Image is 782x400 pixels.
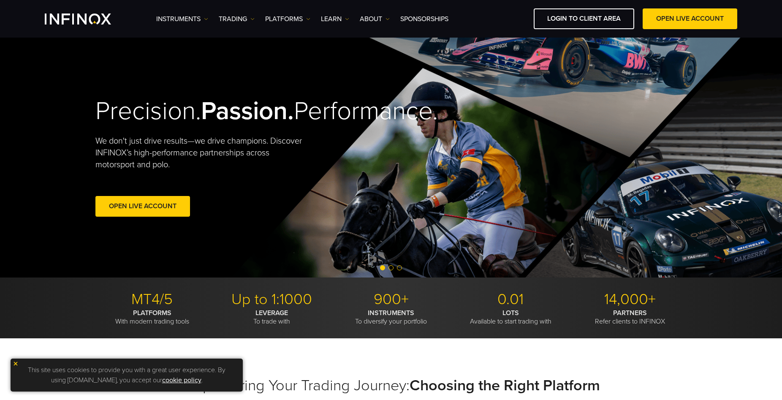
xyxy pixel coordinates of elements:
[410,376,600,395] strong: Choosing the Right Platform
[219,14,255,24] a: TRADING
[360,14,390,24] a: ABOUT
[380,265,385,270] span: Go to slide 1
[15,363,239,387] p: This site uses cookies to provide you with a great user experience. By using [DOMAIN_NAME], you a...
[255,309,288,317] strong: LEVERAGE
[162,376,201,384] a: cookie policy
[95,309,209,326] p: With modern trading tools
[215,309,328,326] p: To trade with
[643,8,737,29] a: OPEN LIVE ACCOUNT
[265,14,310,24] a: PLATFORMS
[400,14,448,24] a: SPONSORSHIPS
[201,96,294,126] strong: Passion.
[334,290,448,309] p: 900+
[573,309,687,326] p: Refer clients to INFINOX
[397,265,402,270] span: Go to slide 3
[368,309,414,317] strong: INSTRUMENTS
[613,309,647,317] strong: PARTNERS
[95,96,361,127] h2: Precision. Performance.
[502,309,519,317] strong: LOTS
[95,135,308,171] p: We don't just drive results—we drive champions. Discover INFINOX’s high-performance partnerships ...
[454,290,567,309] p: 0.01
[95,290,209,309] p: MT4/5
[321,14,349,24] a: Learn
[215,290,328,309] p: Up to 1:1000
[133,309,171,317] strong: PLATFORMS
[573,290,687,309] p: 14,000+
[534,8,634,29] a: LOGIN TO CLIENT AREA
[13,361,19,367] img: yellow close icon
[95,196,190,217] a: Open Live Account
[334,309,448,326] p: To diversify your portfolio
[388,265,394,270] span: Go to slide 2
[45,14,131,24] a: INFINOX Logo
[454,309,567,326] p: Available to start trading with
[95,376,687,395] h2: Empowering Your Trading Journey:
[156,14,208,24] a: Instruments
